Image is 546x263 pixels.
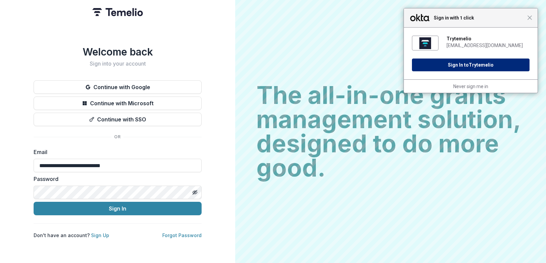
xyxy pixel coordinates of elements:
span: Sign in with 1 click [430,14,527,22]
button: Continue with SSO [34,113,202,126]
button: Sign In toTrytemelio [412,59,530,71]
p: Don't have an account? [34,232,109,239]
img: fs01xkb3a0tG8NPR41d8 [419,37,431,49]
div: [EMAIL_ADDRESS][DOMAIN_NAME] [447,42,530,48]
span: Trytemelio [469,62,494,68]
button: Toggle password visibility [190,187,200,198]
button: Continue with Microsoft [34,97,202,110]
a: Forgot Password [162,232,202,238]
button: Sign In [34,202,202,215]
h2: Sign into your account [34,61,202,67]
a: Never sign me in [453,84,488,89]
a: Sign Up [91,232,109,238]
label: Email [34,148,198,156]
img: Temelio [92,8,143,16]
button: Continue with Google [34,80,202,94]
h1: Welcome back [34,46,202,58]
span: Close [527,15,532,20]
label: Password [34,175,198,183]
div: Trytemelio [447,36,530,42]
